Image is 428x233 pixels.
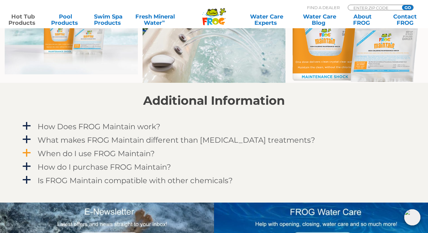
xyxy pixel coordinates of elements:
[404,209,420,225] img: openIcon
[21,94,407,108] h2: Additional Information
[21,134,407,146] a: a What makes FROG Maintain different than [MEDICAL_DATA] treatments?
[353,5,395,10] input: Zip Code Form
[38,149,155,158] h4: When do I use FROG Maintain?
[162,19,165,24] sup: ∞
[38,136,315,144] h4: What makes FROG Maintain different than [MEDICAL_DATA] treatments?
[21,161,407,173] a: a How do I purchase FROG Maintain?
[134,13,176,26] a: Fresh MineralWater∞
[22,175,31,185] span: a
[389,13,422,26] a: ContactFROG
[21,121,407,132] a: a How Does FROG Maintain work?
[38,176,233,185] h4: Is FROG Maintain compatible with other chemicals?
[22,135,31,144] span: a
[38,163,171,171] h4: How do I purchase FROG Maintain?
[402,5,413,10] input: GO
[38,122,160,131] h4: How Does FROG Maintain work?
[49,13,82,26] a: PoolProducts
[303,13,336,26] a: Water CareBlog
[22,121,31,131] span: a
[22,148,31,158] span: a
[307,5,340,10] p: Find A Dealer
[22,162,31,171] span: a
[6,13,39,26] a: Hot TubProducts
[21,148,407,159] a: a When do I use FROG Maintain?
[346,13,379,26] a: AboutFROG
[21,175,407,186] a: a Is FROG Maintain compatible with other chemicals?
[239,13,293,26] a: Water CareExperts
[92,13,125,26] a: Swim SpaProducts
